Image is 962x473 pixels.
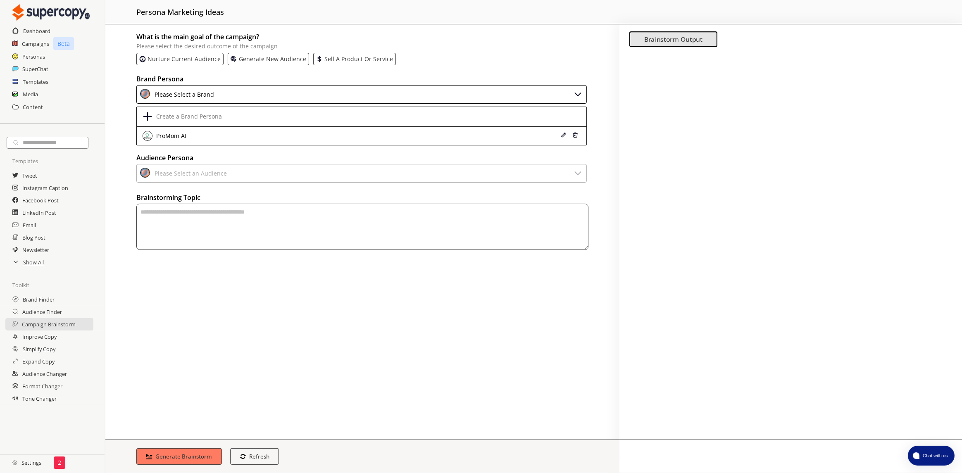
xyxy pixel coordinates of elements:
h2: What is the main goal of the campaign? [136,31,588,43]
a: Format Changer [22,380,62,392]
button: Generate Brainstorm [136,448,222,465]
button: Nurture current audience [139,56,221,62]
a: Blog Post [22,231,45,244]
img: Close [573,89,583,99]
button: Refresh [230,448,279,465]
button: atlas-launcher [908,446,955,466]
img: Close [140,89,150,99]
a: Instagram Caption [22,182,68,194]
p: Beta [53,37,74,50]
h2: Audience Persona [136,152,588,164]
p: Sell a product or service [324,56,393,62]
a: Newsletter [22,244,49,256]
img: Close [561,132,567,138]
img: Close [573,168,583,178]
div: intent-text-list [136,53,588,65]
a: Improve Copy [22,330,57,343]
img: Close [572,132,578,138]
b: Refresh [249,453,269,460]
a: Audience Changer [22,368,67,380]
img: Close [140,168,150,178]
a: Dashboard [23,25,50,37]
b: Generate Brainstorm [156,453,212,460]
button: Sell a product or service [316,56,393,62]
h2: Brainstorming Topic [136,191,588,204]
h2: persona marketing ideas [136,4,224,20]
a: SuperChat [22,63,48,75]
a: Media [23,88,38,100]
span: Chat with us [919,452,950,459]
h2: Brand Persona [136,73,588,85]
a: Simplify Copy [23,343,55,355]
img: Close [12,460,17,465]
p: Nurture current audience [148,56,221,62]
div: Please Select an Audience [152,168,227,179]
a: Content [23,101,43,113]
textarea: textarea-textarea [136,204,588,250]
a: Audience Finder [22,306,62,318]
img: Close [143,131,152,141]
a: Show All [23,256,44,269]
div: Create a Brand Persona [154,113,222,120]
a: Tweet [22,169,37,182]
a: Expand Copy [22,355,55,368]
img: Close [12,4,90,21]
a: Campaigns [22,38,49,50]
b: Brainstorm Output [644,35,702,44]
p: Please select the desired outcome of the campaign [136,43,588,50]
a: Templates [23,76,48,88]
p: Generate new audience [239,56,306,62]
p: 2 [58,459,61,466]
a: Email [23,219,36,231]
a: Personas [22,50,45,63]
a: Tone Changer [22,392,57,405]
a: Campaign Brainstorm [22,318,76,330]
a: Facebook Post [22,194,59,207]
div: Please Select a Brand [152,89,214,100]
a: Brand Finder [23,293,55,306]
div: ProMom AI [154,133,186,139]
button: Brainstorm Output [629,32,717,48]
button: Generate new audience [231,56,306,62]
a: LinkedIn Post [22,207,56,219]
